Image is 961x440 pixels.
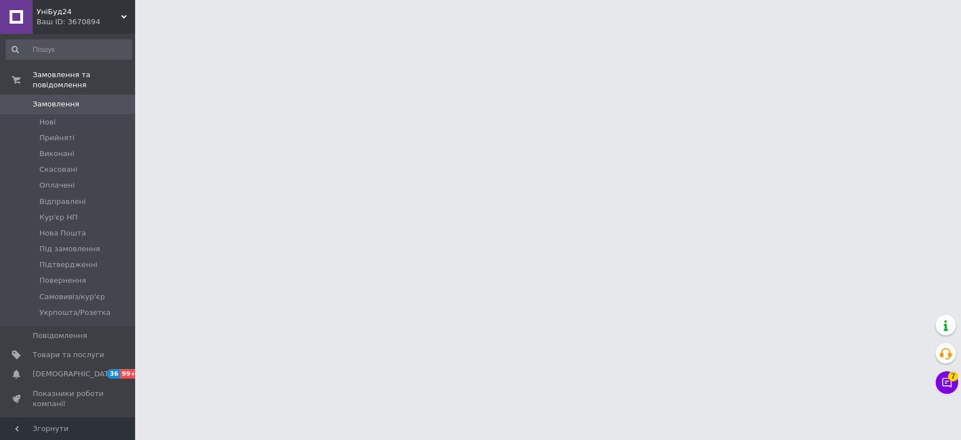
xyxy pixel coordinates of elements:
[33,70,135,90] span: Замовлення та повідомлення
[39,180,75,190] span: Оплачені
[39,133,74,143] span: Прийняті
[107,369,120,379] span: 36
[6,39,132,60] input: Пошук
[39,275,86,286] span: Повернення
[33,331,87,341] span: Повідомлення
[39,244,100,254] span: Під замовлення
[948,369,958,379] span: 7
[936,371,958,394] button: Чат з покупцем7
[39,308,110,318] span: Укрпошта/Розетка
[39,165,78,175] span: Скасовані
[33,389,104,409] span: Показники роботи компанії
[33,369,116,379] span: [DEMOGRAPHIC_DATA]
[37,17,135,27] div: Ваш ID: 3670894
[39,149,74,159] span: Виконані
[33,350,104,360] span: Товари та послуги
[39,260,97,270] span: Підтвердженні
[39,292,105,302] span: Самовивіз/кур'єр
[33,99,79,109] span: Замовлення
[120,369,138,379] span: 99+
[39,228,86,238] span: Нова Пошта
[39,212,78,223] span: Кур'єр НП
[39,117,56,127] span: Нові
[39,197,86,207] span: Відправлені
[37,7,121,17] span: УніБуд24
